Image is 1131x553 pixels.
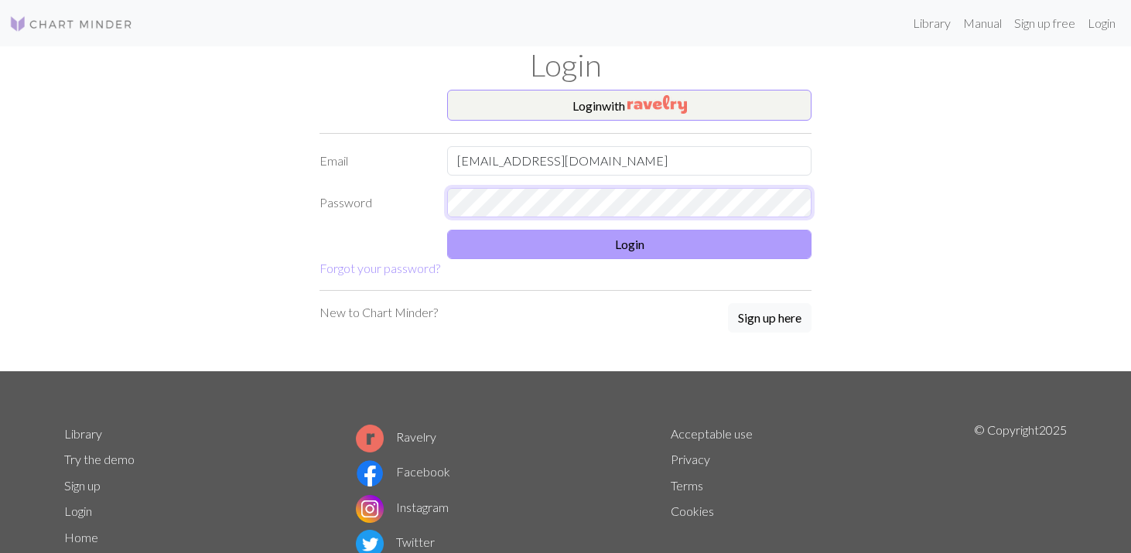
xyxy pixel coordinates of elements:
a: Forgot your password? [319,261,440,275]
a: Ravelry [356,429,436,444]
h1: Login [55,46,1076,84]
img: Ravelry logo [356,425,384,452]
p: New to Chart Minder? [319,303,438,322]
a: Sign up [64,478,101,493]
a: Home [64,530,98,544]
a: Sign up free [1008,8,1081,39]
a: Login [64,504,92,518]
a: Cookies [671,504,714,518]
a: Instagram [356,500,449,514]
img: Instagram logo [356,495,384,523]
a: Twitter [356,534,435,549]
a: Try the demo [64,452,135,466]
img: Ravelry [627,95,687,114]
a: Sign up here [728,303,812,334]
label: Password [310,188,438,217]
a: Login [1081,8,1122,39]
a: Acceptable use [671,426,753,441]
button: Sign up here [728,303,812,333]
a: Facebook [356,464,450,479]
a: Library [64,426,102,441]
a: Terms [671,478,703,493]
img: Facebook logo [356,459,384,487]
a: Manual [957,8,1008,39]
a: Library [907,8,957,39]
a: Privacy [671,452,710,466]
label: Email [310,146,438,176]
img: Logo [9,15,133,33]
button: Login [447,230,812,259]
button: Loginwith [447,90,812,121]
